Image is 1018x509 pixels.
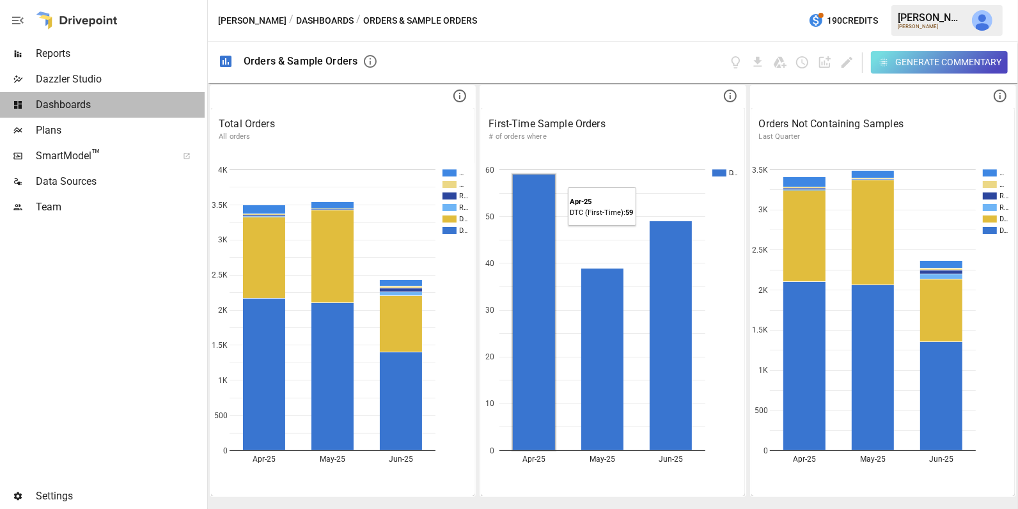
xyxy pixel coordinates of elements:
button: 190Credits [803,9,883,33]
svg: A chart. [481,150,745,496]
text: … [999,180,1004,189]
svg: A chart. [751,150,1015,496]
text: May-25 [590,455,615,464]
text: Jun-25 [389,455,413,464]
p: # of orders where [489,132,737,142]
text: R… [459,203,468,212]
span: SmartModel [36,148,169,164]
p: Last Quarter [759,132,1007,142]
div: Orders & Sample Orders [244,55,357,67]
text: May-25 [860,455,886,464]
span: Plans [36,123,205,138]
text: 2.5K [752,246,768,254]
text: 60 [485,166,494,175]
p: First-Time Sample Orders [489,116,737,132]
div: [PERSON_NAME] [898,12,964,24]
text: … [459,169,464,177]
text: 500 [215,411,228,420]
span: Reports [36,46,205,61]
text: 2K [758,286,768,295]
text: Jun-25 [659,455,683,464]
div: / [289,13,294,29]
text: 30 [485,306,494,315]
span: 190 Credits [827,13,878,29]
button: Generate Commentary [871,51,1008,74]
text: 0 [763,446,768,455]
text: D… [729,169,737,177]
text: 50 [485,212,494,221]
text: R… [999,203,1008,212]
text: 1K [219,376,228,385]
text: 0 [224,446,228,455]
text: R… [459,192,468,200]
text: 3K [758,205,768,214]
button: Schedule dashboard [795,55,810,70]
text: 1.5K [212,341,228,350]
text: 1.5K [752,326,768,335]
img: Julie Wilton [972,10,992,31]
span: Dashboards [36,97,205,113]
text: Apr-25 [253,455,276,464]
text: D… [459,226,467,235]
button: Add widget [817,55,832,70]
svg: A chart. [211,150,475,496]
text: 500 [755,406,768,415]
button: Save as Google Doc [772,55,787,70]
text: 10 [485,400,494,409]
button: Julie Wilton [964,3,1000,38]
text: 2K [219,306,228,315]
text: 40 [485,259,494,268]
text: 20 [485,352,494,361]
text: 4K [219,166,228,175]
div: Generate Commentary [895,54,1001,70]
span: ™ [91,146,100,162]
p: Total Orders [219,116,467,132]
text: 3K [219,235,228,244]
text: D… [459,215,467,223]
text: … [459,180,464,189]
text: 3.5K [752,166,768,175]
text: Jun-25 [929,455,953,464]
text: … [999,169,1004,177]
p: All orders [219,132,467,142]
text: R… [999,192,1008,200]
text: Apr-25 [522,455,545,464]
div: [PERSON_NAME] [898,24,964,29]
button: Download dashboard [751,55,765,70]
text: 1K [758,366,768,375]
button: Dashboards [296,13,354,29]
span: Settings [36,489,205,504]
text: May-25 [320,455,345,464]
span: Dazzler Studio [36,72,205,87]
button: [PERSON_NAME] [218,13,286,29]
text: 3.5K [212,201,228,210]
span: Data Sources [36,174,205,189]
button: View documentation [728,55,743,70]
p: Orders Not Containing Samples [759,116,1007,132]
text: Apr-25 [793,455,816,464]
text: D… [999,215,1008,223]
div: / [356,13,361,29]
text: D… [999,226,1008,235]
button: Edit dashboard [840,55,854,70]
text: 0 [490,446,494,455]
text: 2.5K [212,270,228,279]
span: Team [36,200,205,215]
